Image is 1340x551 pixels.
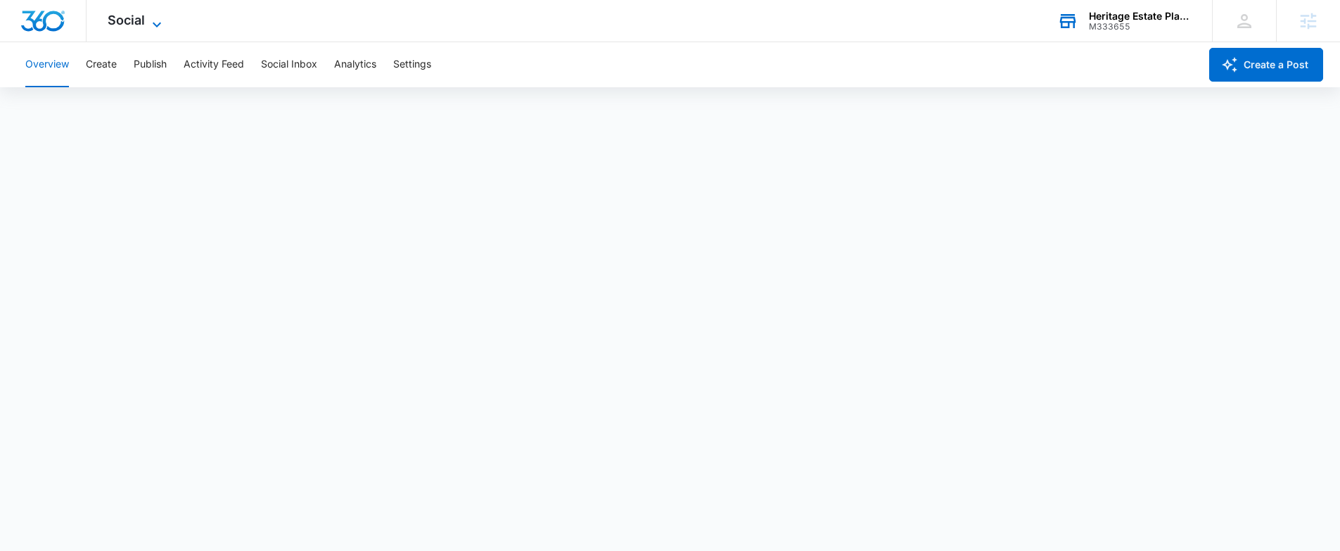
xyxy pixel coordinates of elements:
button: Analytics [334,42,376,87]
img: tab_domain_overview_orange.svg [38,82,49,93]
div: account id [1089,22,1192,32]
button: Create a Post [1209,48,1323,82]
span: Social [108,13,145,27]
div: Keywords by Traffic [155,83,237,92]
button: Settings [393,42,431,87]
button: Activity Feed [184,42,244,87]
img: tab_keywords_by_traffic_grey.svg [140,82,151,93]
button: Publish [134,42,167,87]
button: Create [86,42,117,87]
button: Social Inbox [261,42,317,87]
div: v 4.0.25 [39,23,69,34]
img: website_grey.svg [23,37,34,48]
div: Domain Overview [53,83,126,92]
div: Domain: [DOMAIN_NAME] [37,37,155,48]
div: account name [1089,11,1192,22]
img: logo_orange.svg [23,23,34,34]
button: Overview [25,42,69,87]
